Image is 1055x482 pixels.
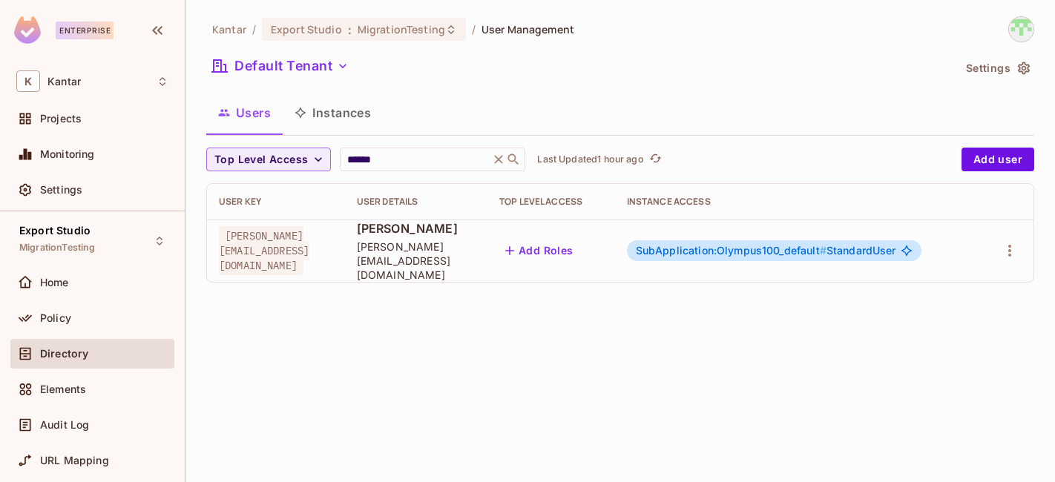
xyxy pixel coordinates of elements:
span: StandardUser [636,245,896,257]
div: Instance Access [627,196,967,208]
span: [PERSON_NAME][EMAIL_ADDRESS][DOMAIN_NAME] [357,240,476,282]
span: MigrationTesting [358,22,445,36]
span: Policy [40,312,71,324]
div: Enterprise [56,22,114,39]
span: Workspace: Kantar [47,76,81,88]
span: : [347,24,352,36]
span: Home [40,277,69,288]
li: / [472,22,476,36]
span: User Management [482,22,574,36]
button: Default Tenant [206,54,355,78]
span: URL Mapping [40,455,109,466]
span: K [16,70,40,92]
span: [PERSON_NAME] [357,220,476,237]
p: Last Updated 1 hour ago [537,153,643,165]
span: SubApplication:Olympus100_default [636,244,826,257]
button: Users [206,94,283,131]
span: Top Level Access [214,151,308,169]
span: Audit Log [40,419,89,431]
button: Instances [283,94,383,131]
span: Monitoring [40,148,95,160]
li: / [252,22,256,36]
span: # [820,244,826,257]
span: Settings [40,184,82,196]
span: Export Studio [271,22,342,36]
span: Projects [40,113,82,125]
img: Devesh.Kumar@Kantar.com [1009,17,1033,42]
span: Directory [40,348,88,360]
button: refresh [647,151,665,168]
div: User Key [219,196,333,208]
span: refresh [649,152,662,167]
span: Click to refresh data [644,151,665,168]
div: User Details [357,196,476,208]
span: MigrationTesting [19,242,95,254]
button: Top Level Access [206,148,331,171]
span: the active workspace [212,22,246,36]
button: Add Roles [499,239,579,263]
span: [PERSON_NAME][EMAIL_ADDRESS][DOMAIN_NAME] [219,226,309,275]
img: SReyMgAAAABJRU5ErkJggg== [14,16,41,44]
button: Settings [960,56,1034,80]
button: Add user [962,148,1034,171]
span: Export Studio [19,225,91,237]
span: Elements [40,383,86,395]
div: Top Level Access [499,196,603,208]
